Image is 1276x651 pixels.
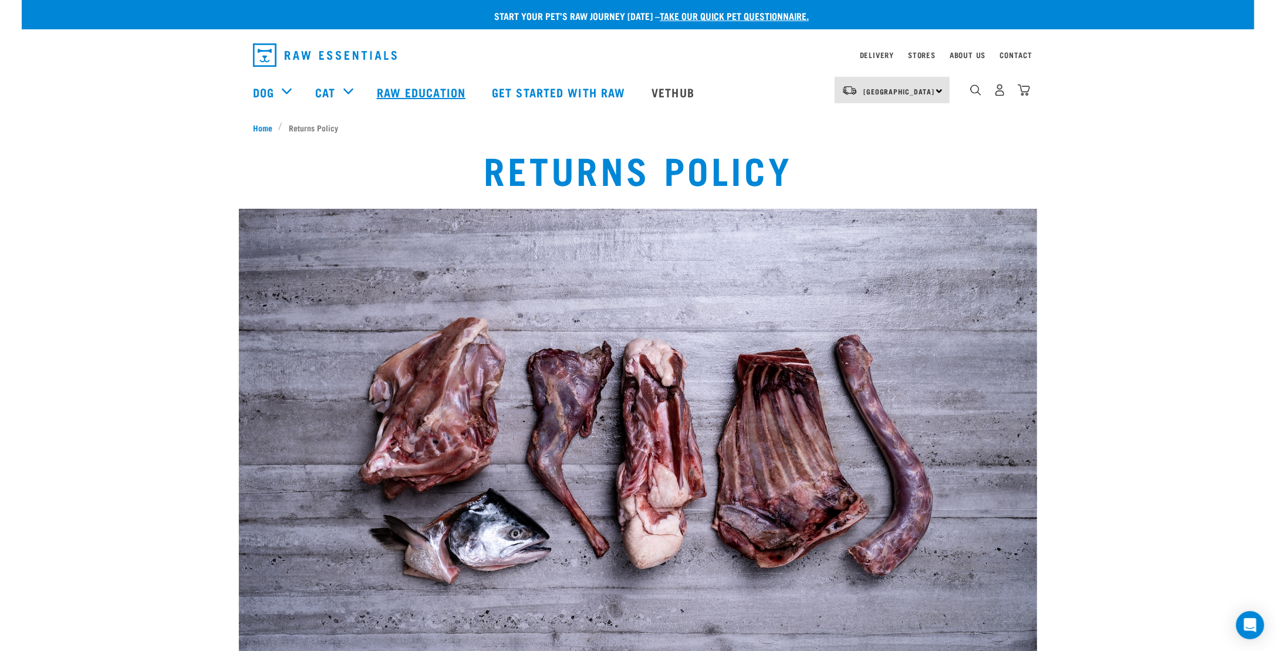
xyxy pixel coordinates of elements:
a: Raw Education [365,69,480,116]
p: Start your pet’s raw journey [DATE] – [31,9,1263,23]
a: Vethub [640,69,709,116]
a: Cat [315,83,335,101]
a: Home [253,121,279,134]
img: home-icon-1@2x.png [970,84,981,96]
a: Get started with Raw [480,69,640,116]
h1: Returns Policy [253,148,1023,190]
a: Stores [908,53,936,57]
a: Dog [253,83,274,101]
span: Home [253,121,272,134]
img: Raw Essentials Logo [253,43,397,67]
nav: breadcrumbs [253,121,1023,134]
a: take our quick pet questionnaire. [660,13,809,18]
div: Open Intercom Messenger [1236,611,1264,639]
span: [GEOGRAPHIC_DATA] [863,89,934,93]
nav: dropdown navigation [22,69,1254,116]
img: user.png [994,84,1006,96]
a: Contact [1000,53,1032,57]
a: About Us [950,53,985,57]
nav: dropdown navigation [244,39,1032,72]
a: Delivery [860,53,894,57]
img: van-moving.png [842,85,858,96]
img: home-icon@2x.png [1018,84,1030,96]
